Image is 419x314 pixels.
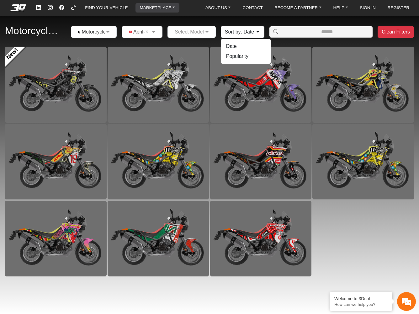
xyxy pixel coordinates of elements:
[282,26,373,38] input: Amount (to the nearest dollar)
[42,33,115,41] div: Chat with us now
[5,23,58,39] h2: Motorcycles
[221,41,271,51] a: Date
[137,3,178,13] a: MARKETPLACE
[42,185,81,204] div: FAQs
[5,47,107,123] div: New!
[36,74,87,133] span: We're online!
[221,51,271,61] a: Popularity
[334,296,388,301] div: Welcome to 3Dcal
[81,185,119,204] div: Articles
[272,3,324,13] a: BECOME A PARTNER
[7,32,16,42] div: Navigation go back
[145,28,151,36] span: Clean Field
[240,3,265,13] a: CONTACT
[385,3,412,13] a: REGISTER
[378,26,414,38] button: Clean Filters
[334,302,388,307] p: How can we help you?
[82,3,130,13] a: FIND YOUR VEHICLE
[203,3,233,13] a: ABOUT US
[3,196,42,200] span: Conversation
[103,3,118,18] div: Minimize live chat window
[357,3,378,13] a: SIGN IN
[331,3,351,13] a: HELP
[221,26,264,38] button: Sort by: Date
[3,163,119,185] textarea: Type your message and hit 'Enter'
